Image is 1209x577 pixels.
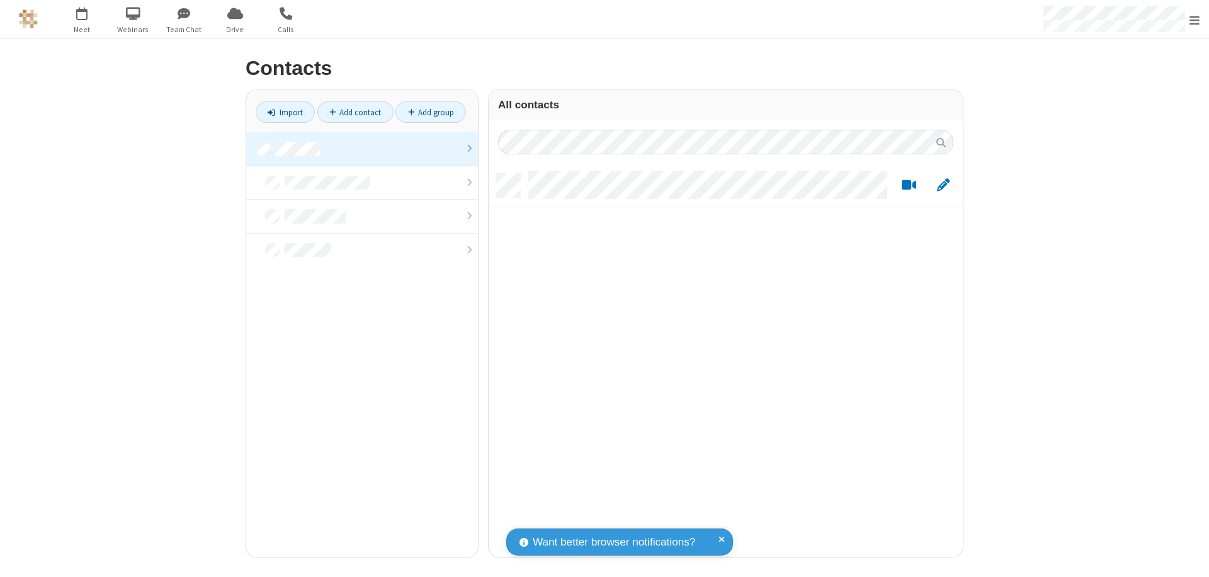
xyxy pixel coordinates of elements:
button: Start a video meeting [897,178,921,193]
span: Meet [59,24,106,35]
a: Add contact [317,101,394,123]
div: grid [489,164,963,557]
img: QA Selenium DO NOT DELETE OR CHANGE [19,9,38,28]
iframe: Chat [1178,544,1200,568]
span: Calls [263,24,310,35]
a: Import [256,101,315,123]
h3: All contacts [498,99,953,111]
span: Want better browser notifications? [533,534,695,551]
a: Add group [395,101,466,123]
button: Edit [931,178,955,193]
h2: Contacts [246,57,963,79]
span: Drive [212,24,259,35]
span: Team Chat [161,24,208,35]
span: Webinars [110,24,157,35]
